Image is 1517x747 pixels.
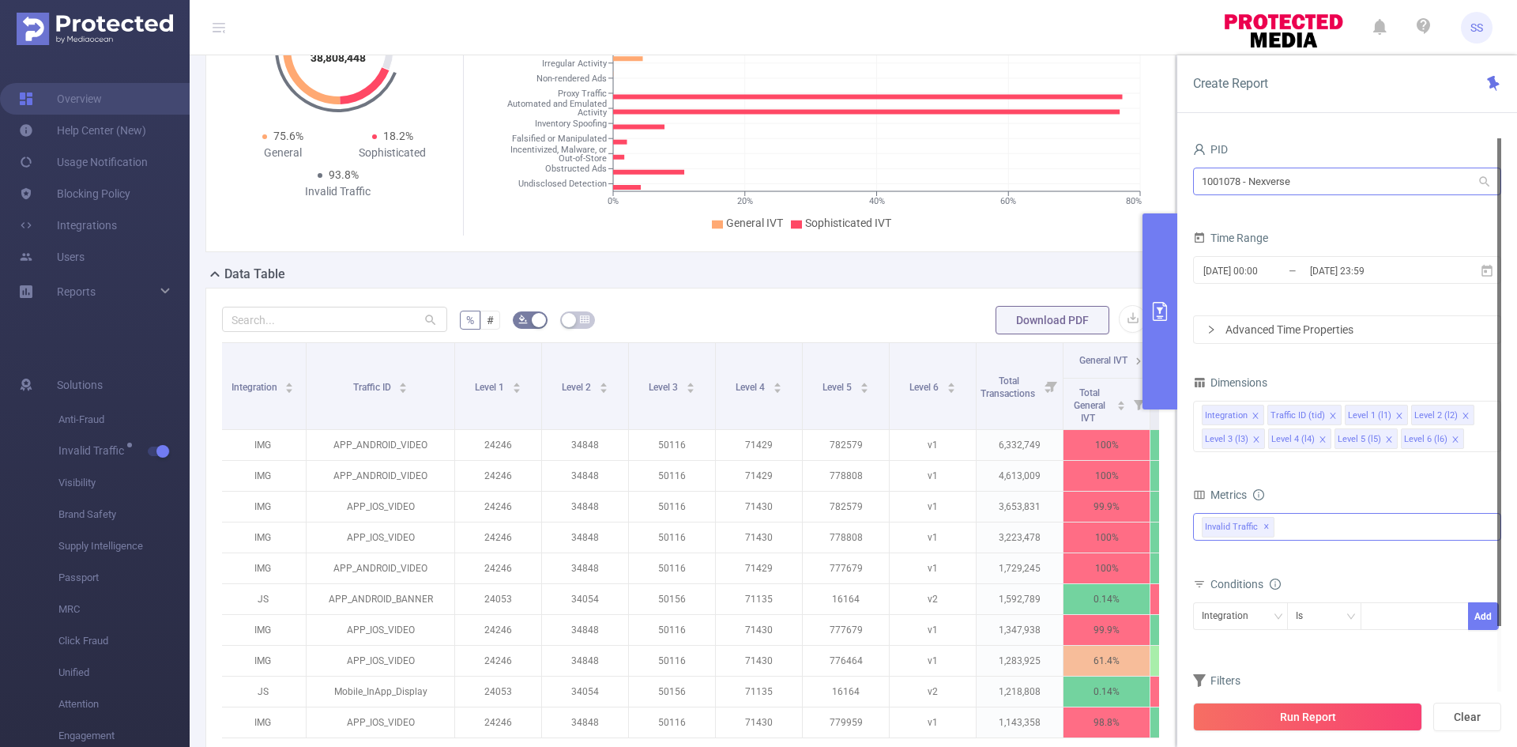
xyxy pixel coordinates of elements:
[1414,406,1458,426] div: Level 2 (l2)
[890,553,976,583] p: v1
[307,677,454,707] p: Mobile_InApp_Display
[1202,428,1265,449] li: Level 3 (l3)
[307,553,454,583] p: APP_ANDROID_VIDEO
[58,562,190,594] span: Passport
[1074,387,1105,424] span: Total General IVT
[1268,428,1331,449] li: Level 4 (l4)
[307,615,454,645] p: APP_IOS_VIDEO
[629,677,715,707] p: 50156
[1205,429,1248,450] div: Level 3 (l3)
[455,430,541,460] p: 24246
[58,499,190,530] span: Brand Safety
[1193,232,1268,244] span: Time Range
[507,100,607,110] tspan: Automated and Emulated
[220,646,306,676] p: IMG
[1116,398,1126,408] div: Sort
[220,615,306,645] p: IMG
[224,265,285,284] h2: Data Table
[307,430,454,460] p: APP_ANDROID_VIDEO
[1470,12,1483,43] span: SS
[1210,578,1281,590] span: Conditions
[1063,615,1150,645] p: 99.9%
[803,615,889,645] p: 777679
[977,677,1063,707] p: 1,218,808
[455,523,541,553] p: 24246
[1150,584,1237,614] p: 97.7%
[608,196,619,206] tspan: 0%
[686,380,695,385] i: icon: caret-up
[1063,646,1150,676] p: 61.4%
[228,145,338,161] div: General
[1271,429,1315,450] div: Level 4 (l4)
[890,677,976,707] p: v2
[57,276,96,307] a: Reports
[1150,523,1237,553] p: 0%
[629,707,715,738] p: 50116
[822,382,854,393] span: Level 5
[773,387,781,391] i: icon: caret-down
[542,523,628,553] p: 34848
[629,492,715,522] p: 50116
[716,461,802,491] p: 71429
[542,553,628,583] p: 34848
[58,530,190,562] span: Supply Intelligence
[996,306,1109,334] button: Download PDF
[58,404,190,436] span: Anti-Fraud
[1063,461,1150,491] p: 100%
[686,387,695,391] i: icon: caret-down
[220,430,306,460] p: IMG
[307,492,454,522] p: APP_IOS_VIDEO
[58,445,130,456] span: Invalid Traffic
[1063,677,1150,707] p: 0.14%
[649,382,680,393] span: Level 3
[1348,406,1391,426] div: Level 1 (l1)
[220,553,306,583] p: IMG
[487,314,494,326] span: #
[1263,518,1270,537] span: ✕
[455,707,541,738] p: 24246
[399,387,408,391] i: icon: caret-down
[578,108,608,119] tspan: Activity
[562,382,593,393] span: Level 2
[512,380,521,385] i: icon: caret-up
[307,707,454,738] p: APP_IOS_VIDEO
[1117,404,1126,409] i: icon: caret-down
[1193,674,1240,687] span: Filters
[981,375,1037,399] span: Total Transactions
[1150,646,1237,676] p: 23.5%
[455,677,541,707] p: 24053
[977,707,1063,738] p: 1,143,358
[736,382,767,393] span: Level 4
[977,430,1063,460] p: 6,332,749
[1079,355,1127,366] span: General IVT
[868,196,884,206] tspan: 40%
[542,584,628,614] p: 34054
[307,584,454,614] p: APP_ANDROID_BANNER
[1193,703,1422,731] button: Run Report
[947,380,955,385] i: icon: caret-up
[542,677,628,707] p: 34054
[1193,76,1268,91] span: Create Report
[1334,428,1398,449] li: Level 5 (l5)
[1411,405,1474,425] li: Level 2 (l2)
[1117,398,1126,403] i: icon: caret-up
[220,461,306,491] p: IMG
[1270,579,1281,590] i: icon: info-circle
[1329,412,1337,421] i: icon: close
[542,492,628,522] p: 34848
[686,380,695,390] div: Sort
[947,387,955,391] i: icon: caret-down
[558,89,607,99] tspan: Proxy Traffic
[1193,143,1228,156] span: PID
[329,168,359,181] span: 93.8%
[1150,707,1237,738] p: 0%
[220,677,306,707] p: JS
[220,584,306,614] p: JS
[803,430,889,460] p: 782579
[455,584,541,614] p: 24053
[1319,436,1327,445] i: icon: close
[284,380,294,390] div: Sort
[977,492,1063,522] p: 3,653,831
[398,380,408,390] div: Sort
[545,164,607,175] tspan: Obstructed Ads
